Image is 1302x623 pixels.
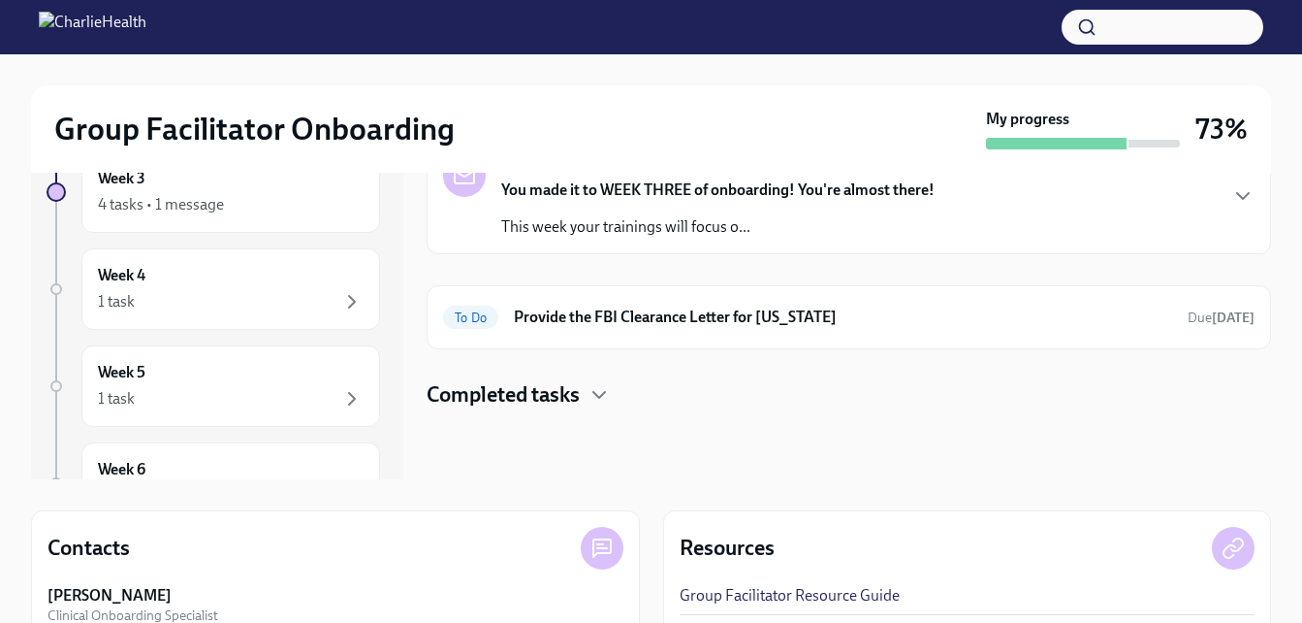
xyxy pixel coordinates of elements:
[39,12,146,43] img: CharlieHealth
[98,291,135,312] div: 1 task
[1195,112,1248,147] h3: 73%
[98,362,145,383] h6: Week 5
[98,194,224,215] div: 4 tasks • 1 message
[501,216,935,238] p: This week your trainings will focus o...
[48,585,172,607] strong: [PERSON_NAME]
[514,307,1172,328] h6: Provide the FBI Clearance Letter for [US_STATE]
[680,585,900,607] a: Group Facilitator Resource Guide
[1188,309,1254,327] span: September 30th, 2025 10:00
[427,380,580,410] h4: Completed tasks
[986,109,1069,130] strong: My progress
[54,110,455,148] h2: Group Facilitator Onboarding
[47,248,380,330] a: Week 41 task
[47,151,380,233] a: Week 34 tasks • 1 message
[98,168,145,189] h6: Week 3
[1188,310,1254,326] span: Due
[98,459,145,480] h6: Week 6
[501,180,935,199] strong: You made it to WEEK THREE of onboarding! You're almost there!
[680,534,775,563] h4: Resources
[47,443,380,524] a: Week 6
[98,388,135,410] div: 1 task
[443,302,1254,333] a: To DoProvide the FBI Clearance Letter for [US_STATE]Due[DATE]
[48,534,130,563] h4: Contacts
[98,265,145,286] h6: Week 4
[427,380,1271,410] div: Completed tasks
[443,311,498,325] span: To Do
[47,345,380,427] a: Week 51 task
[1212,310,1254,326] strong: [DATE]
